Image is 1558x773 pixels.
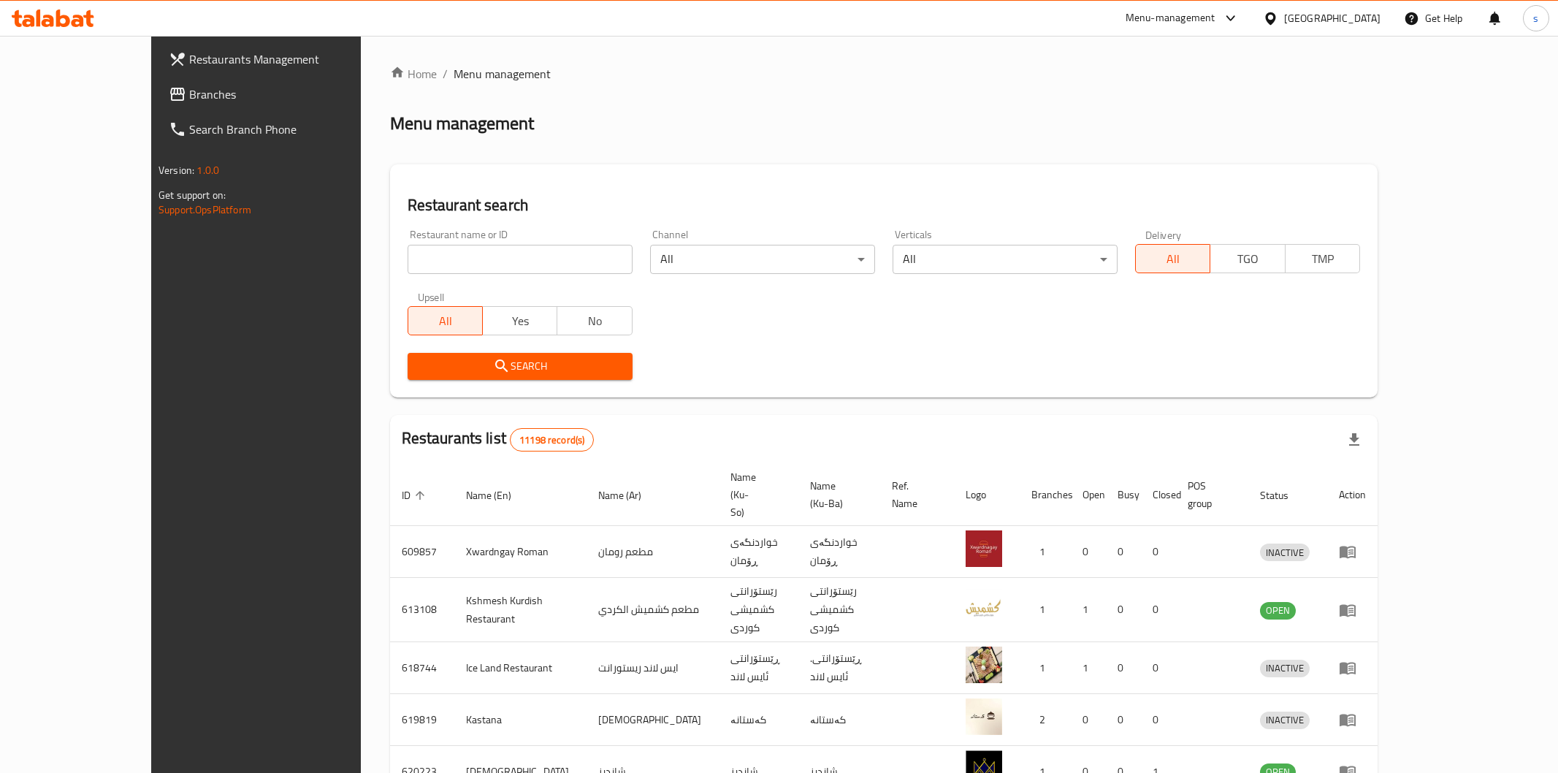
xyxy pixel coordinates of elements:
[1142,248,1204,270] span: All
[1291,248,1354,270] span: TMP
[390,526,454,578] td: 609857
[1141,578,1176,642] td: 0
[1141,464,1176,526] th: Closed
[1020,578,1071,642] td: 1
[966,647,1002,683] img: Ice Land Restaurant
[598,487,660,504] span: Name (Ar)
[1106,526,1141,578] td: 0
[1284,10,1381,26] div: [GEOGRAPHIC_DATA]
[510,428,594,452] div: Total records count
[1285,244,1360,273] button: TMP
[1020,642,1071,694] td: 1
[159,161,194,180] span: Version:
[466,487,530,504] span: Name (En)
[482,306,557,335] button: Yes
[966,589,1002,625] img: Kshmesh Kurdish Restaurant
[954,464,1020,526] th: Logo
[719,694,798,746] td: کەستانە
[454,694,587,746] td: Kastana
[1339,543,1366,560] div: Menu
[408,245,633,274] input: Search for restaurant name or ID..
[1260,487,1307,504] span: Status
[511,433,593,447] span: 11198 record(s)
[1145,229,1182,240] label: Delivery
[1020,526,1071,578] td: 1
[587,578,719,642] td: مطعم كشميش الكردي
[587,642,719,694] td: ايس لاند ريستورانت
[719,642,798,694] td: ڕێستۆرانتی ئایس لاند
[1141,694,1176,746] td: 0
[1260,660,1310,677] span: INACTIVE
[196,161,219,180] span: 1.0.0
[1106,578,1141,642] td: 0
[489,311,551,332] span: Yes
[1339,659,1366,677] div: Menu
[1533,10,1538,26] span: s
[390,65,1378,83] nav: breadcrumb
[189,85,400,103] span: Branches
[1210,244,1285,273] button: TGO
[419,357,621,376] span: Search
[402,487,429,504] span: ID
[1141,642,1176,694] td: 0
[390,578,454,642] td: 613108
[454,65,551,83] span: Menu management
[1106,694,1141,746] td: 0
[408,306,483,335] button: All
[408,353,633,380] button: Search
[189,50,400,68] span: Restaurants Management
[1216,248,1279,270] span: TGO
[893,245,1118,274] div: All
[189,121,400,138] span: Search Branch Phone
[798,526,880,578] td: خواردنگەی ڕۆمان
[798,642,880,694] td: .ڕێستۆرانتی ئایس لاند
[892,477,936,512] span: Ref. Name
[1188,477,1231,512] span: POS group
[402,427,595,452] h2: Restaurants list
[587,694,719,746] td: [DEMOGRAPHIC_DATA]
[1126,9,1215,27] div: Menu-management
[966,530,1002,567] img: Xwardngay Roman
[1135,244,1210,273] button: All
[408,194,1360,216] h2: Restaurant search
[966,698,1002,735] img: Kastana
[798,578,880,642] td: رێستۆرانتی کشمیشى كوردى
[1141,526,1176,578] td: 0
[1020,694,1071,746] td: 2
[719,578,798,642] td: رێستۆرانتی کشمیشى كوردى
[1337,422,1372,457] div: Export file
[1106,642,1141,694] td: 0
[1020,464,1071,526] th: Branches
[418,292,445,302] label: Upsell
[157,77,411,112] a: Branches
[454,526,587,578] td: Xwardngay Roman
[159,186,226,205] span: Get support on:
[1260,712,1310,729] div: INACTIVE
[390,65,437,83] a: Home
[414,311,477,332] span: All
[390,112,534,135] h2: Menu management
[1327,464,1378,526] th: Action
[454,642,587,694] td: Ice Land Restaurant
[650,245,875,274] div: All
[1260,602,1296,619] span: OPEN
[798,694,880,746] td: کەستانە
[1071,642,1106,694] td: 1
[159,200,251,219] a: Support.OpsPlatform
[587,526,719,578] td: مطعم رومان
[1071,694,1106,746] td: 0
[454,578,587,642] td: Kshmesh Kurdish Restaurant
[443,65,448,83] li: /
[157,42,411,77] a: Restaurants Management
[719,526,798,578] td: خواردنگەی ڕۆمان
[1260,544,1310,561] span: INACTIVE
[1106,464,1141,526] th: Busy
[1339,601,1366,619] div: Menu
[390,694,454,746] td: 619819
[1071,464,1106,526] th: Open
[390,642,454,694] td: 618744
[1071,526,1106,578] td: 0
[1260,712,1310,728] span: INACTIVE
